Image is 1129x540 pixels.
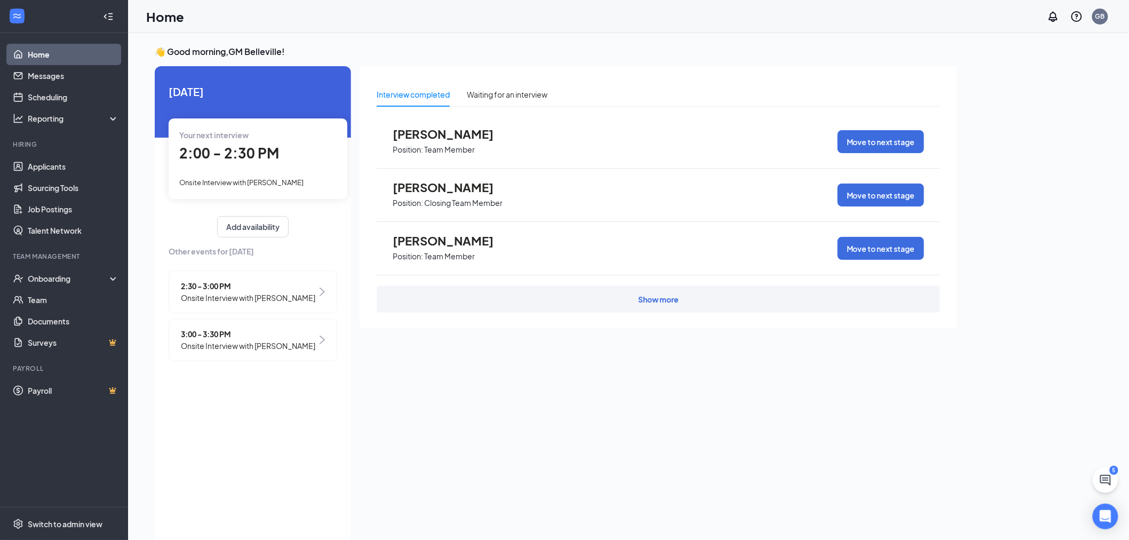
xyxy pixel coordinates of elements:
[467,89,547,100] div: Waiting for an interview
[181,340,315,352] span: Onsite Interview with [PERSON_NAME]
[28,273,110,284] div: Onboarding
[638,294,679,305] div: Show more
[1110,466,1118,475] div: 5
[424,145,475,155] p: Team Member
[393,180,510,194] span: [PERSON_NAME]
[181,292,315,304] span: Onsite Interview with [PERSON_NAME]
[28,65,119,86] a: Messages
[1047,10,1060,23] svg: Notifications
[28,380,119,401] a: PayrollCrown
[424,198,503,208] p: Closing Team Member
[13,273,23,284] svg: UserCheck
[179,144,279,162] span: 2:00 - 2:30 PM
[13,113,23,124] svg: Analysis
[28,332,119,353] a: SurveysCrown
[217,216,289,237] button: Add availability
[393,145,423,155] p: Position:
[1099,474,1112,487] svg: ChatActive
[13,252,117,261] div: Team Management
[28,311,119,332] a: Documents
[28,86,119,108] a: Scheduling
[28,220,119,241] a: Talent Network
[179,130,249,140] span: Your next interview
[838,184,924,207] button: Move to next stage
[28,44,119,65] a: Home
[28,519,102,529] div: Switch to admin view
[28,289,119,311] a: Team
[1093,504,1118,529] div: Open Intercom Messenger
[28,156,119,177] a: Applicants
[13,364,117,373] div: Payroll
[181,280,315,292] span: 2:30 - 3:00 PM
[1095,12,1105,21] div: GB
[13,140,117,149] div: Hiring
[393,127,510,141] span: [PERSON_NAME]
[146,7,184,26] h1: Home
[377,89,450,100] div: Interview completed
[169,245,337,257] span: Other events for [DATE]
[1070,10,1083,23] svg: QuestionInfo
[155,46,957,58] h3: 👋 Good morning, GM Belleville !
[28,177,119,198] a: Sourcing Tools
[393,198,423,208] p: Position:
[13,519,23,529] svg: Settings
[393,251,423,261] p: Position:
[1093,467,1118,493] button: ChatActive
[12,11,22,21] svg: WorkstreamLogo
[103,11,114,22] svg: Collapse
[838,130,924,153] button: Move to next stage
[179,178,304,187] span: Onsite Interview with [PERSON_NAME]
[393,234,510,248] span: [PERSON_NAME]
[28,198,119,220] a: Job Postings
[424,251,475,261] p: Team Member
[838,237,924,260] button: Move to next stage
[169,83,337,100] span: [DATE]
[181,328,315,340] span: 3:00 - 3:30 PM
[28,113,120,124] div: Reporting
